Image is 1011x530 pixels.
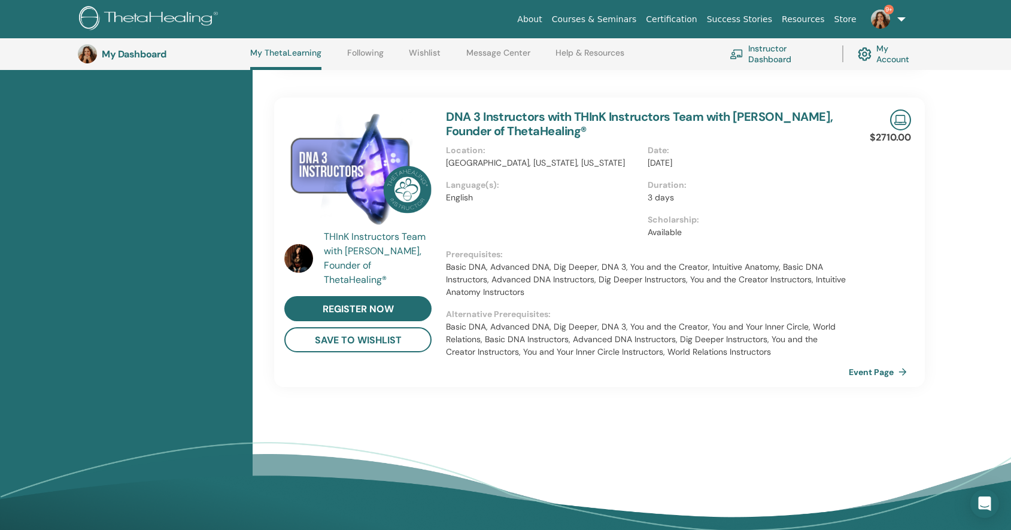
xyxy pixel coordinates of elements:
a: Message Center [466,48,530,67]
img: cog.svg [858,44,872,64]
p: Alternative Prerequisites : [446,308,849,321]
a: Instructor Dashboard [730,41,828,67]
h3: My Dashboard [102,48,221,60]
a: Following [347,48,384,67]
a: DNA 3 Instructors with THInK Instructors Team with [PERSON_NAME], Founder of ThetaHealing® [446,109,833,139]
div: Open Intercom Messenger [970,489,999,518]
a: My ThetaLearning [250,48,321,70]
a: Certification [641,8,702,31]
span: 9+ [884,5,894,14]
img: DNA 3 Instructors [284,109,432,233]
p: Basic DNA, Advanced DNA, Dig Deeper, DNA 3, You and the Creator, Intuitive Anatomy, Basic DNA Ins... [446,261,849,298]
p: Scholarship : [648,214,842,226]
p: $2710.00 [870,130,911,145]
a: My Account [858,41,921,67]
p: Basic DNA, Advanced DNA, Dig Deeper, DNA 3, You and the Creator, You and Your Inner Circle, World... [446,321,849,358]
p: Available [648,226,842,239]
p: [DATE] [648,157,842,169]
img: default.jpg [284,244,313,273]
img: default.jpg [78,44,97,63]
button: save to wishlist [284,327,432,352]
a: Resources [777,8,830,31]
p: Prerequisites : [446,248,849,261]
img: logo.png [79,6,222,33]
p: Location : [446,144,640,157]
p: English [446,191,640,204]
a: Store [830,8,861,31]
a: Help & Resources [555,48,624,67]
a: register now [284,296,432,321]
img: default.jpg [871,10,890,29]
a: Event Page [849,363,912,381]
p: [GEOGRAPHIC_DATA], [US_STATE], [US_STATE] [446,157,640,169]
a: Courses & Seminars [547,8,642,31]
a: About [512,8,547,31]
img: Live Online Seminar [890,109,911,130]
p: Duration : [648,179,842,191]
a: Wishlist [409,48,441,67]
p: Date : [648,144,842,157]
p: 3 days [648,191,842,204]
p: Language(s) : [446,179,640,191]
img: chalkboard-teacher.svg [730,49,743,59]
span: register now [323,303,394,315]
a: THInK Instructors Team with [PERSON_NAME], Founder of ThetaHealing® [324,230,435,287]
a: Success Stories [702,8,777,31]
